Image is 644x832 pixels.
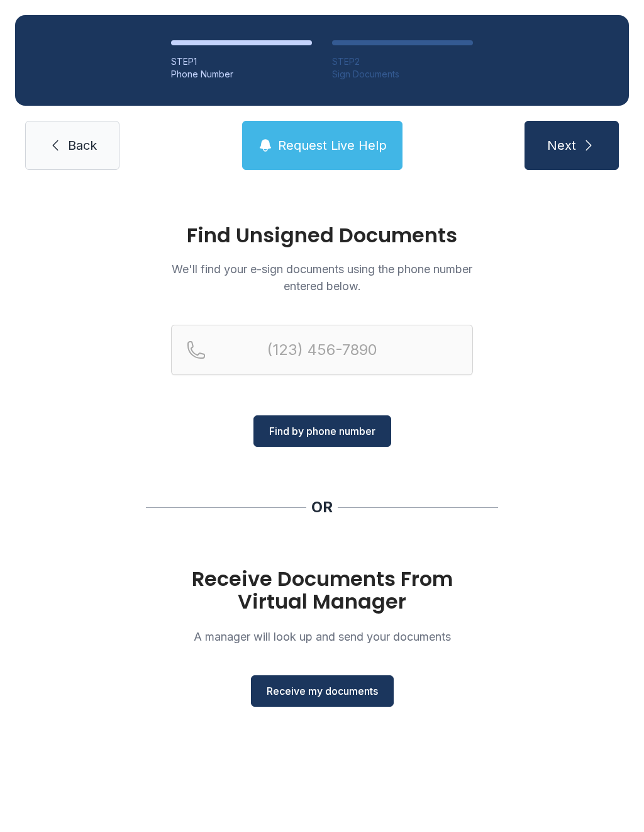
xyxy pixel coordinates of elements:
h1: Find Unsigned Documents [171,225,473,245]
div: STEP 1 [171,55,312,68]
span: Next [547,137,576,154]
div: Sign Documents [332,68,473,81]
div: STEP 2 [332,55,473,68]
div: Phone Number [171,68,312,81]
div: OR [311,497,333,517]
span: Find by phone number [269,424,375,439]
input: Reservation phone number [171,325,473,375]
h1: Receive Documents From Virtual Manager [171,568,473,613]
span: Request Live Help [278,137,387,154]
p: We'll find your e-sign documents using the phone number entered below. [171,261,473,295]
span: Back [68,137,97,154]
p: A manager will look up and send your documents [171,628,473,645]
span: Receive my documents [267,683,378,699]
